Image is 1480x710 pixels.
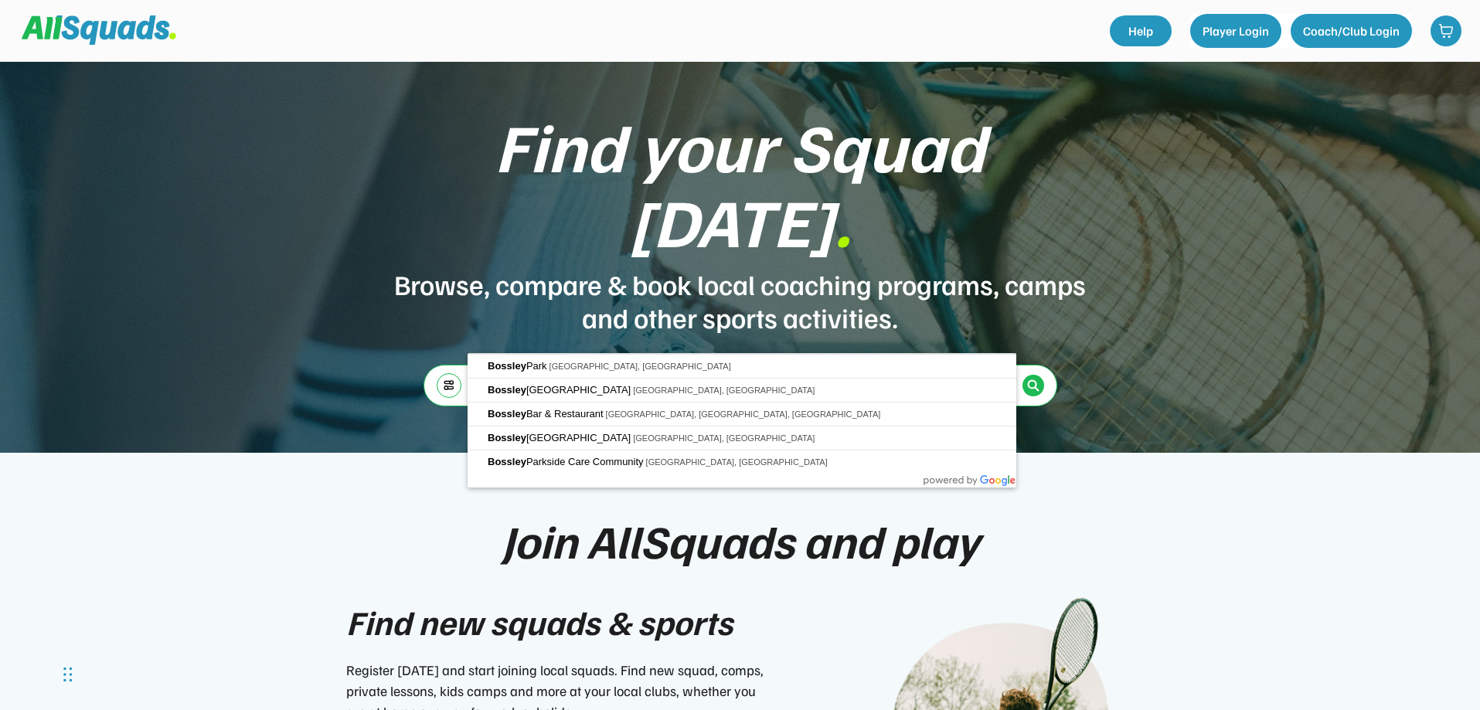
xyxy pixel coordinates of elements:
[488,432,526,443] span: Bossley
[488,408,526,420] span: Bossley
[1291,14,1412,48] button: Coach/Club Login
[488,360,549,372] span: Park
[488,432,633,443] span: [GEOGRAPHIC_DATA]
[488,456,526,467] span: Bossley
[502,515,979,566] div: Join AllSquads and play
[488,360,526,372] span: Bossley
[834,178,851,263] font: .
[606,409,881,419] span: [GEOGRAPHIC_DATA], [GEOGRAPHIC_DATA], [GEOGRAPHIC_DATA]
[488,384,526,396] span: Bossley
[549,362,731,371] span: [GEOGRAPHIC_DATA], [GEOGRAPHIC_DATA]
[443,379,455,391] img: settings-03.svg
[633,386,815,395] span: [GEOGRAPHIC_DATA], [GEOGRAPHIC_DATA]
[346,596,733,647] div: Find new squads & sports
[1190,14,1281,48] button: Player Login
[633,433,815,443] span: [GEOGRAPHIC_DATA], [GEOGRAPHIC_DATA]
[488,408,606,420] span: Bar & Restaurant
[1110,15,1172,46] a: Help
[488,456,646,467] span: Parkside Care Community
[393,108,1088,258] div: Find your Squad [DATE]
[393,267,1088,334] div: Browse, compare & book local coaching programs, camps and other sports activities.
[22,15,176,45] img: Squad%20Logo.svg
[1027,379,1039,392] img: Icon%20%2838%29.svg
[488,384,633,396] span: [GEOGRAPHIC_DATA]
[646,457,828,467] span: [GEOGRAPHIC_DATA], [GEOGRAPHIC_DATA]
[1438,23,1454,39] img: shopping-cart-01%20%281%29.svg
